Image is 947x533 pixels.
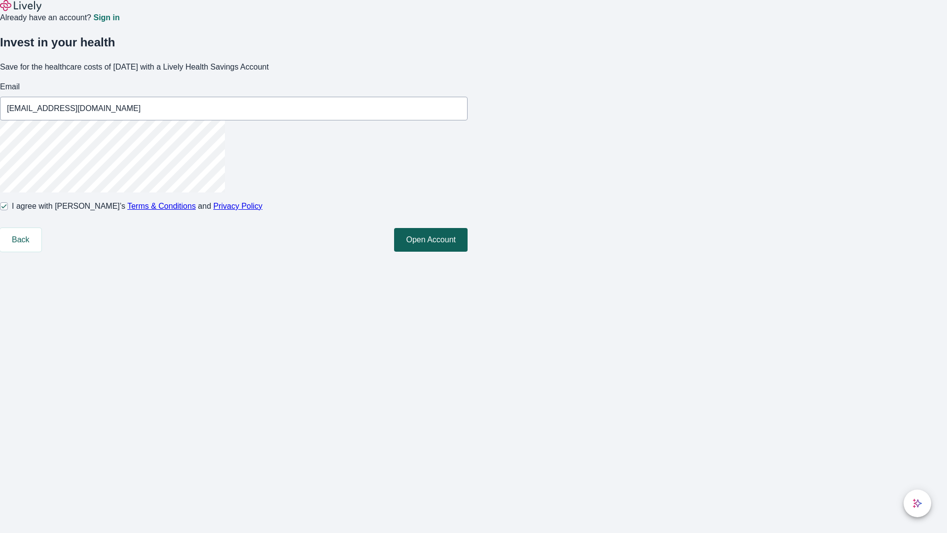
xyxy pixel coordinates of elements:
span: I agree with [PERSON_NAME]’s and [12,200,262,212]
button: Open Account [394,228,468,252]
button: chat [904,490,931,517]
svg: Lively AI Assistant [912,498,922,508]
a: Sign in [93,14,119,22]
a: Terms & Conditions [127,202,196,210]
a: Privacy Policy [214,202,263,210]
